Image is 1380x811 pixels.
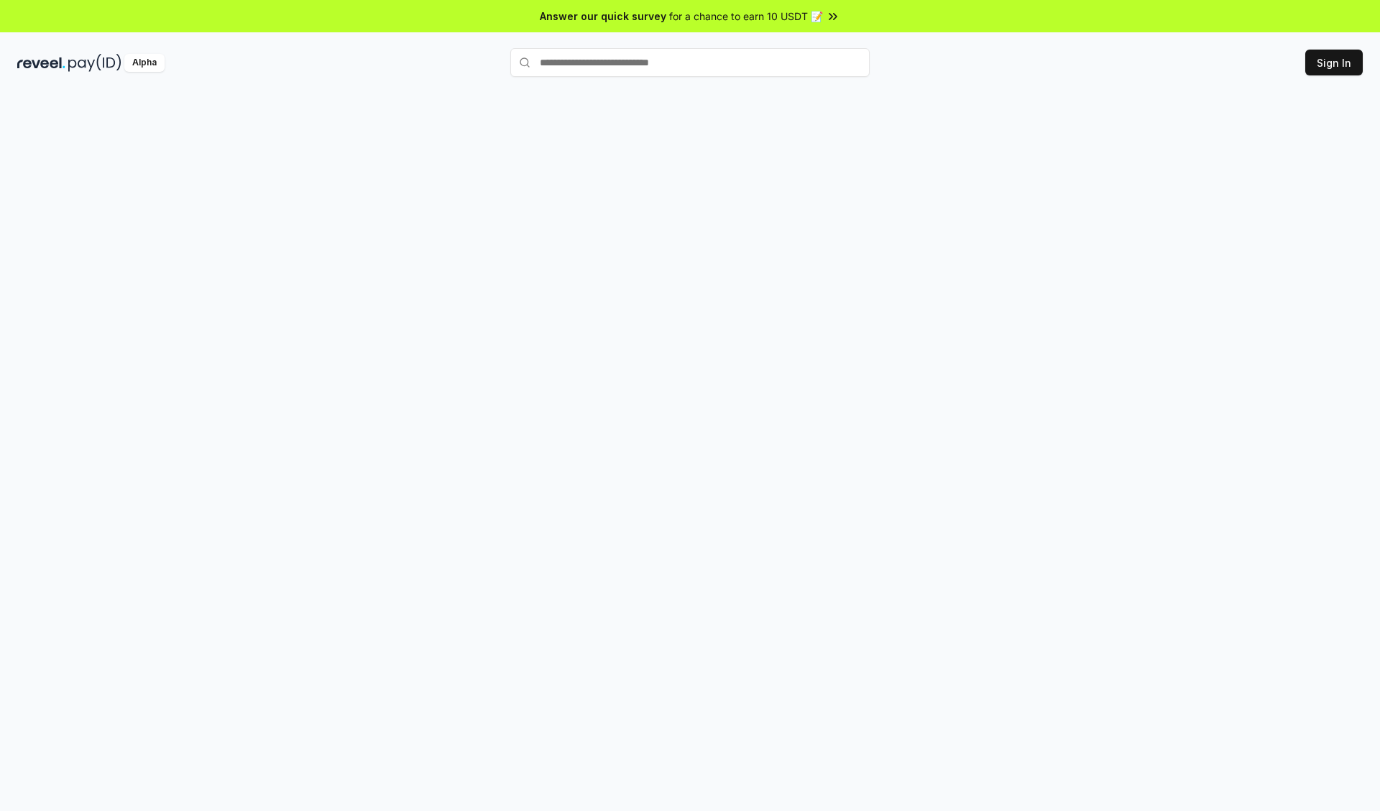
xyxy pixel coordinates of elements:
button: Sign In [1305,50,1363,75]
img: reveel_dark [17,54,65,72]
img: pay_id [68,54,121,72]
span: Answer our quick survey [540,9,666,24]
span: for a chance to earn 10 USDT 📝 [669,9,823,24]
div: Alpha [124,54,165,72]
